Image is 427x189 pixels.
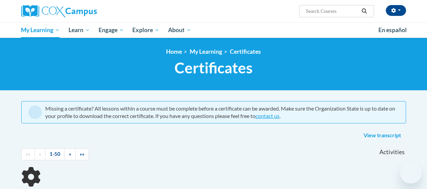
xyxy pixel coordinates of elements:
[94,22,128,38] a: Engage
[34,148,46,160] a: Previous
[132,26,159,34] span: Explore
[400,162,422,184] iframe: Button to launch messaging window
[80,151,84,157] span: »»
[164,22,195,38] a: About
[175,59,252,77] span: Certificates
[26,151,30,157] span: ««
[16,22,411,38] div: Main menu
[128,22,164,38] a: Explore
[17,22,64,38] a: My Learning
[166,48,182,55] a: Home
[374,23,411,37] a: En español
[379,148,405,156] span: Activities
[99,26,124,34] span: Engage
[190,48,222,55] a: My Learning
[168,26,191,34] span: About
[256,113,279,119] a: contact us
[378,26,407,33] span: En español
[64,22,94,38] a: Learn
[359,7,369,15] button: Search
[21,5,97,17] img: Cox Campus
[69,151,71,157] span: »
[75,148,89,160] a: End
[21,26,60,34] span: My Learning
[358,130,406,141] a: View transcript
[64,148,76,160] a: Next
[21,5,143,17] a: Cox Campus
[386,5,406,16] button: Account Settings
[21,148,35,160] a: Begining
[305,7,359,15] input: Search Courses
[45,148,65,160] a: 1-50
[69,26,90,34] span: Learn
[45,105,399,120] div: Missing a certificate? All lessons within a course must be complete before a certificate can be a...
[230,48,261,55] a: Certificates
[39,151,41,157] span: «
